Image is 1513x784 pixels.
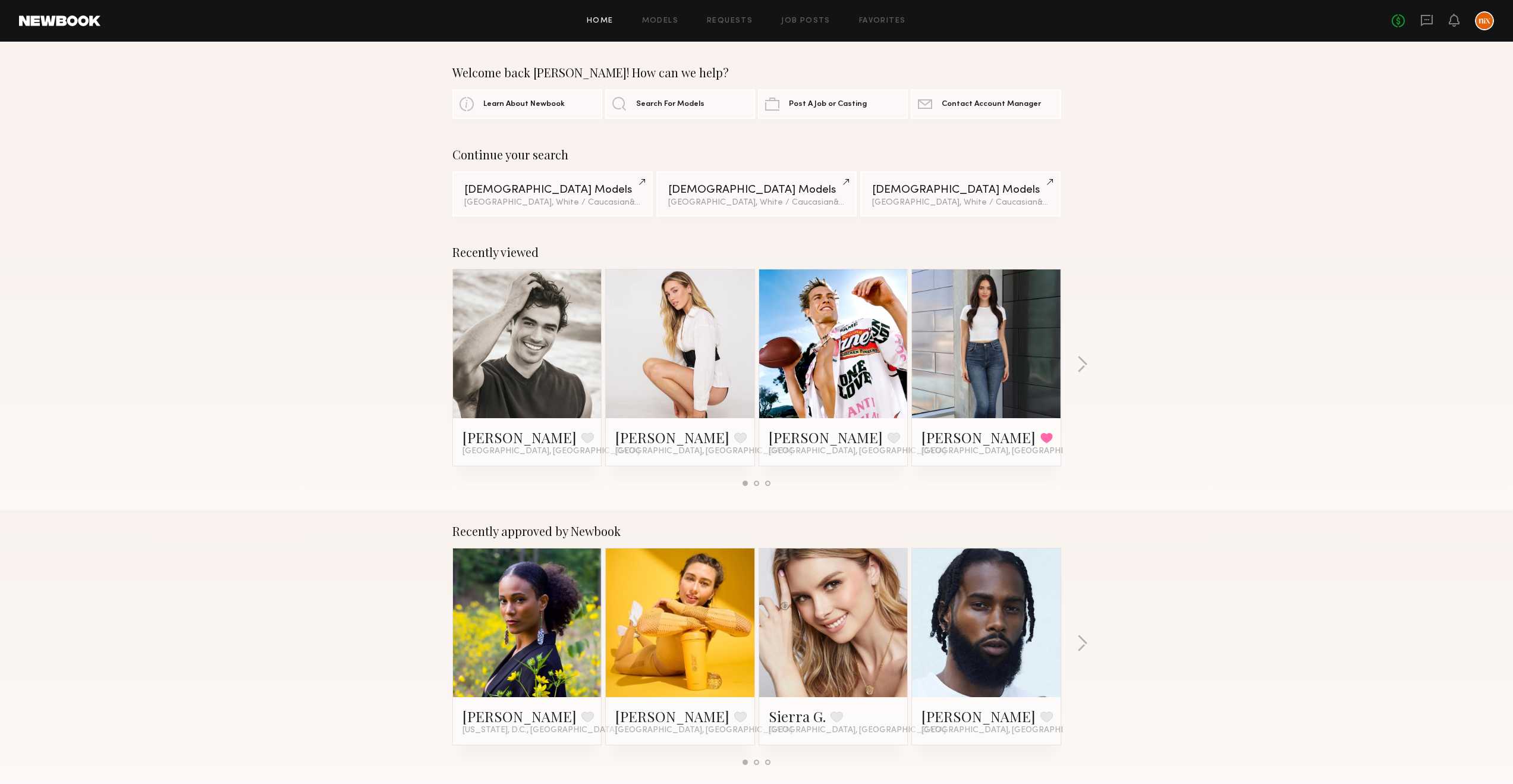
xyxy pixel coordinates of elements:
[781,17,831,25] a: Job Posts
[769,726,946,735] span: [GEOGRAPHIC_DATA], [GEOGRAPHIC_DATA]
[769,428,883,447] a: [PERSON_NAME]
[707,17,753,25] a: Requests
[872,199,1049,207] div: [GEOGRAPHIC_DATA], White / Caucasian
[587,17,614,25] a: Home
[615,447,792,456] span: [GEOGRAPHIC_DATA], [GEOGRAPHIC_DATA]
[921,707,1036,726] a: [PERSON_NAME]
[463,707,577,726] a: [PERSON_NAME]
[769,447,946,456] span: [GEOGRAPHIC_DATA], [GEOGRAPHIC_DATA]
[636,101,704,108] span: Search For Models
[452,524,1061,538] div: Recently approved by Newbook
[452,89,602,119] a: Learn About Newbook
[463,428,577,447] a: [PERSON_NAME]
[464,199,641,207] div: [GEOGRAPHIC_DATA], White / Caucasian
[942,101,1041,108] span: Contact Account Manager
[452,245,1061,259] div: Recently viewed
[615,726,792,735] span: [GEOGRAPHIC_DATA], [GEOGRAPHIC_DATA]
[921,447,1099,456] span: [GEOGRAPHIC_DATA], [GEOGRAPHIC_DATA]
[1037,199,1089,206] span: & 1 other filter
[452,148,1061,162] div: Continue your search
[630,199,687,206] span: & 2 other filter s
[789,101,867,108] span: Post A Job or Casting
[656,171,857,217] a: [DEMOGRAPHIC_DATA] Models[GEOGRAPHIC_DATA], White / Caucasian&2other filters
[452,65,1061,80] div: Welcome back [PERSON_NAME]! How can we help?
[859,17,906,25] a: Favorites
[605,89,755,119] a: Search For Models
[463,447,640,456] span: [GEOGRAPHIC_DATA], [GEOGRAPHIC_DATA]
[464,184,641,196] div: [DEMOGRAPHIC_DATA] Models
[921,726,1099,735] span: [GEOGRAPHIC_DATA], [GEOGRAPHIC_DATA]
[758,89,908,119] a: Post A Job or Casting
[860,171,1061,217] a: [DEMOGRAPHIC_DATA] Models[GEOGRAPHIC_DATA], White / Caucasian&1other filter
[615,707,729,726] a: [PERSON_NAME]
[615,428,729,447] a: [PERSON_NAME]
[668,199,845,207] div: [GEOGRAPHIC_DATA], White / Caucasian
[769,707,826,726] a: Sierra G.
[452,171,653,217] a: [DEMOGRAPHIC_DATA] Models[GEOGRAPHIC_DATA], White / Caucasian&2other filters
[872,184,1049,196] div: [DEMOGRAPHIC_DATA] Models
[483,101,565,108] span: Learn About Newbook
[668,184,845,196] div: [DEMOGRAPHIC_DATA] Models
[921,428,1036,447] a: [PERSON_NAME]
[833,199,891,206] span: & 2 other filter s
[642,17,678,25] a: Models
[463,726,617,735] span: [US_STATE], D.C., [GEOGRAPHIC_DATA]
[911,89,1061,119] a: Contact Account Manager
